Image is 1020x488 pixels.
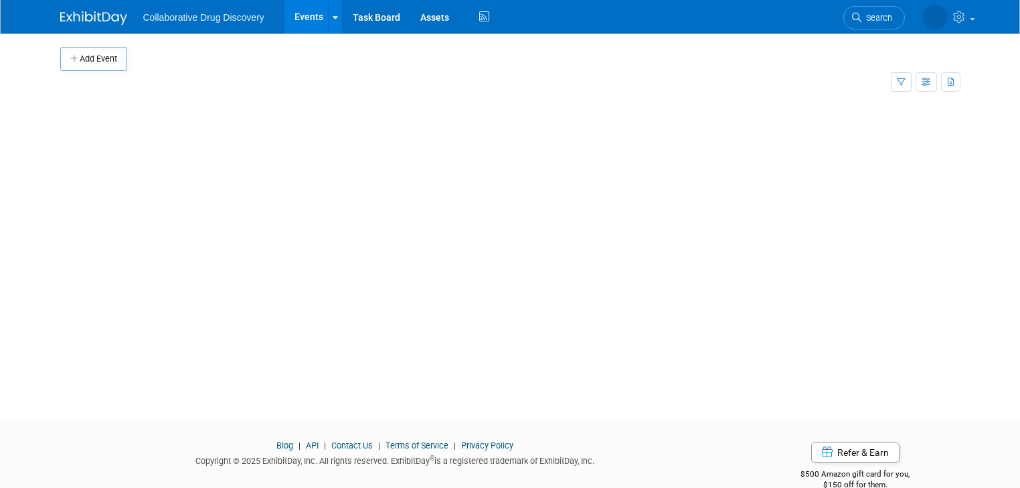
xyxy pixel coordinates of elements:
[276,440,293,451] a: Blog
[60,11,127,25] img: ExhibitDay
[430,455,434,462] sup: ®
[331,440,373,451] a: Contact Us
[861,13,892,23] span: Search
[60,47,127,71] button: Add Event
[450,440,459,451] span: |
[922,5,948,30] img: Amanda Briggs
[811,442,900,463] a: Refer & Earn
[321,440,329,451] span: |
[295,440,304,451] span: |
[306,440,319,451] a: API
[843,6,905,29] a: Search
[375,440,384,451] span: |
[461,440,513,451] a: Privacy Policy
[386,440,448,451] a: Terms of Service
[60,452,730,467] div: Copyright © 2025 ExhibitDay, Inc. All rights reserved. ExhibitDay is a registered trademark of Ex...
[143,12,264,23] span: Collaborative Drug Discovery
